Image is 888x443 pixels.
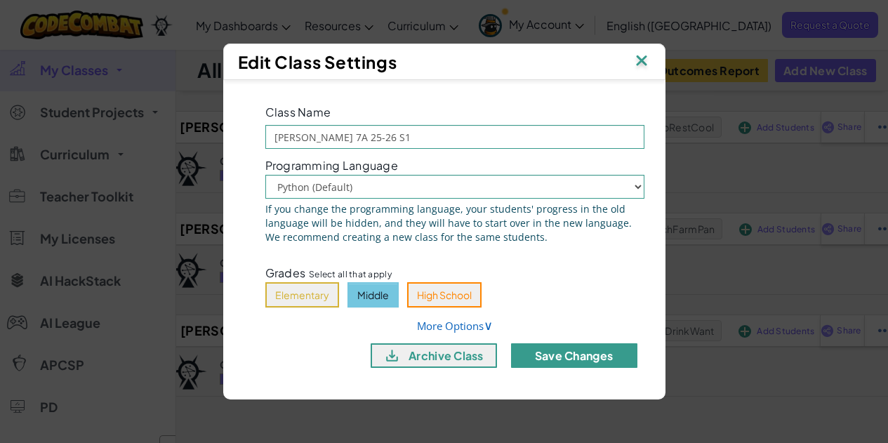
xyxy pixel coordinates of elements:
img: IconArchive.svg [383,347,401,364]
button: archive class [371,343,497,368]
span: Programming Language [265,159,398,171]
img: IconClose.svg [632,51,651,72]
button: High School [407,282,482,308]
span: ∨ [484,317,493,333]
button: Elementary [265,282,339,308]
button: Middle [347,282,399,308]
span: Edit Class Settings [238,51,397,72]
span: If you change the programming language, your students' progress in the old language will be hidde... [265,202,644,244]
button: Save Changes [511,343,637,368]
span: Select all that apply [309,267,392,281]
span: Grades [265,265,306,280]
a: More Options [417,319,493,333]
span: Class Name [265,105,331,119]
